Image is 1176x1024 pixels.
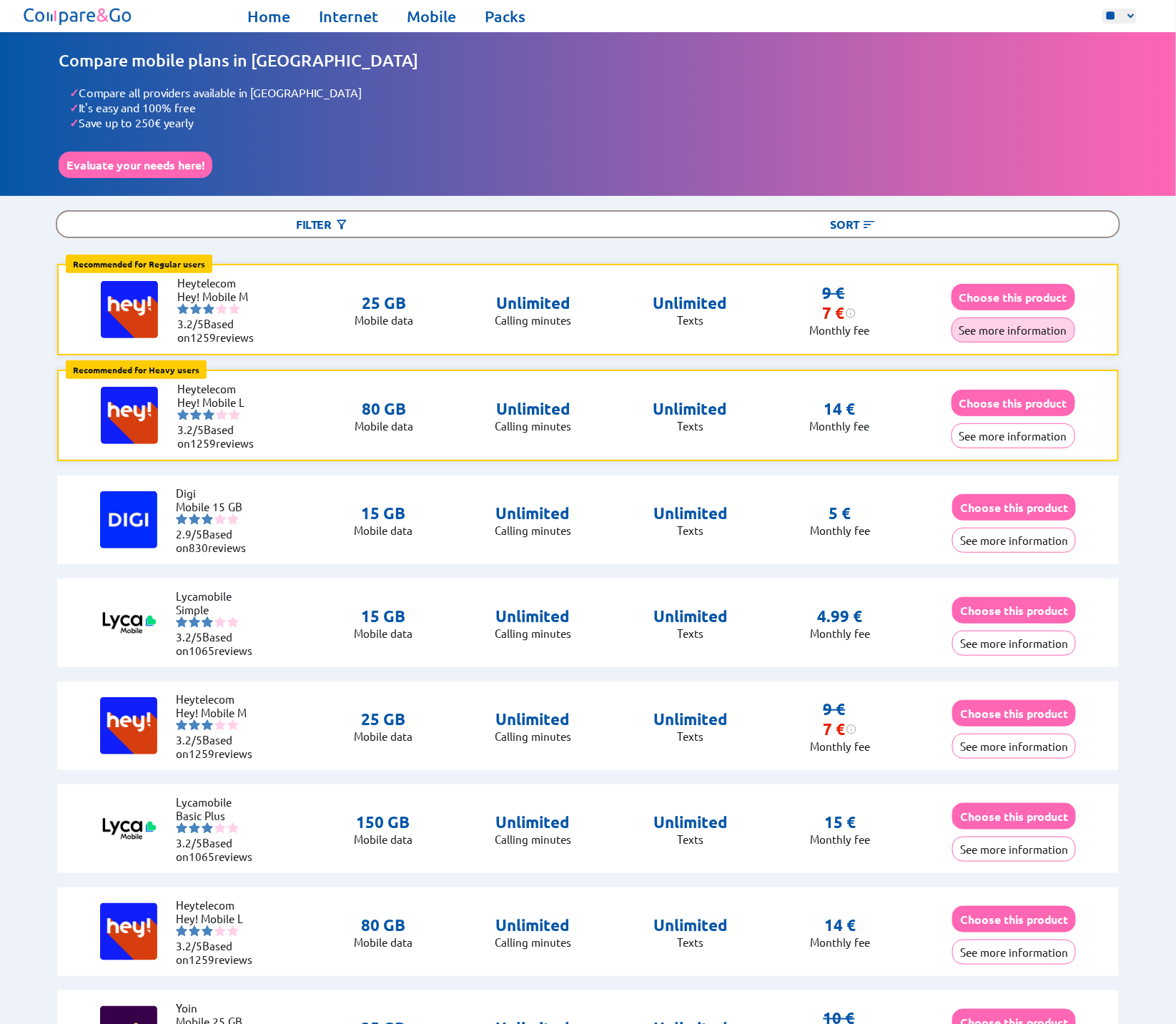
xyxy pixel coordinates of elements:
img: starnr2 [190,303,202,315]
a: Choose this product [952,396,1075,410]
a: Home [247,6,290,26]
p: Unlimited [653,399,728,419]
p: 150 GB [354,812,412,832]
p: Mobile data [354,935,412,949]
p: Unlimited [495,399,571,419]
p: 15 GB [354,503,412,523]
p: 14 € [824,915,856,935]
button: Choose this product [952,597,1076,624]
img: Logo of Lycamobile [100,800,157,857]
p: 15 € [824,812,856,832]
img: starnr4 [216,409,227,420]
button: See more information [952,734,1076,759]
img: starnr3 [202,822,213,834]
li: Based on reviews [177,317,263,344]
img: starnr2 [189,822,200,834]
p: 14 € [824,399,855,419]
button: Choose this product [952,700,1076,727]
a: See more information [952,739,1076,753]
span: ✓ [69,115,79,130]
p: Texts [653,832,728,846]
img: Logo of Compare&Go [21,4,136,29]
li: Based on reviews [176,527,262,554]
img: starnr4 [214,719,226,731]
img: Logo of Heytelecom [101,387,158,444]
p: Mobile data [354,729,412,743]
p: Unlimited [495,503,571,523]
p: Calling minutes [495,313,571,327]
p: 25 GB [354,709,412,729]
li: Compare all providers available in [GEOGRAPHIC_DATA] [69,85,1117,100]
img: information [846,724,857,735]
span: 3.2/5 [176,733,202,747]
button: Choose this product [952,803,1076,829]
span: 3.2/5 [177,317,204,330]
img: starnr3 [202,513,213,525]
a: Choose this product [952,604,1076,617]
img: starnr3 [202,719,213,731]
li: Heytelecom [177,382,263,395]
a: See more information [952,636,1076,650]
p: Monthly fee [810,626,870,640]
button: Choose this product [952,284,1075,310]
b: Recommended for Regular users [73,258,205,270]
img: starnr1 [176,616,187,628]
img: starnr1 [176,925,187,937]
span: 2.9/5 [176,527,202,541]
li: Heytelecom [176,898,262,912]
a: Choose this product [952,707,1076,720]
img: Logo of Digi [100,491,157,548]
span: 1259 [189,952,214,966]
img: starnr3 [203,409,214,420]
p: Texts [653,626,728,640]
div: 7 € [823,303,856,323]
img: starnr3 [202,925,213,937]
div: 7 € [824,719,857,739]
span: ✓ [69,85,79,100]
a: Choose this product [952,290,1075,304]
button: Evaluate your needs here! [59,152,212,178]
li: Lycamobile [176,589,262,603]
img: starnr5 [227,822,239,834]
p: Texts [653,935,728,949]
li: Basic Plus [176,809,262,822]
p: Unlimited [495,606,571,626]
li: Based on reviews [176,836,262,863]
li: Heytelecom [177,276,263,290]
p: 25 GB [355,293,413,313]
p: 80 GB [354,915,412,935]
p: Calling minutes [495,419,571,433]
a: See more information [952,842,1076,856]
img: information [845,307,856,319]
li: It's easy and 100% free [69,100,1117,115]
img: starnr3 [203,303,214,315]
span: 1065 [189,644,214,657]
span: 3.2/5 [176,836,202,850]
a: See more information [952,533,1076,547]
b: Recommended for Heavy users [73,364,199,375]
img: starnr4 [216,303,227,315]
a: Packs [485,6,525,26]
img: starnr4 [214,925,226,937]
p: Monthly fee [809,323,869,337]
button: See more information [952,940,1076,965]
img: starnr4 [214,822,226,834]
p: Monthly fee [810,832,870,846]
img: starnr4 [214,513,226,525]
p: Unlimited [495,812,571,832]
p: Texts [653,523,728,537]
img: Logo of Heytelecom [100,903,157,960]
img: starnr1 [176,719,187,731]
img: starnr2 [189,719,200,731]
button: See more information [952,317,1075,343]
span: 3.2/5 [177,423,204,436]
img: starnr1 [177,409,189,420]
li: Simple [176,603,262,616]
h1: Compare mobile plans in [GEOGRAPHIC_DATA] [59,50,1117,71]
span: ✓ [69,100,79,115]
p: Monthly fee [810,739,870,753]
p: Unlimited [495,915,571,935]
span: 1259 [190,330,216,344]
button: Choose this product [952,494,1076,521]
img: Logo of Heytelecom [100,697,157,754]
